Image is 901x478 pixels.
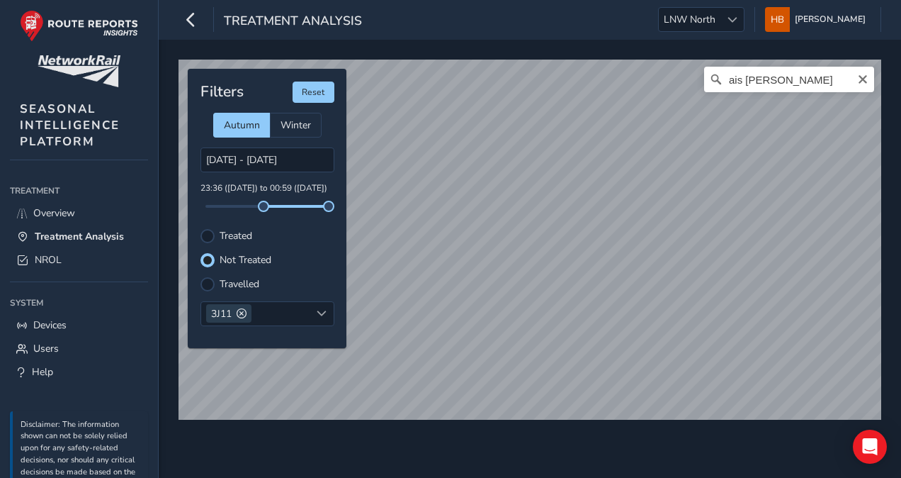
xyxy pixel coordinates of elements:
span: 3J11 [211,307,232,321]
span: Overview [33,206,75,220]
button: Reset [293,82,334,103]
img: diamond-layout [765,7,790,32]
span: Winter [280,118,311,132]
a: NROL [10,248,148,272]
span: Devices [33,318,67,332]
span: Treatment Analysis [224,12,362,32]
a: Treatment Analysis [10,225,148,248]
p: 23:36 ([DATE]) to 00:59 ([DATE]) [200,182,334,195]
img: customer logo [38,55,120,87]
span: SEASONAL INTELLIGENCE PLATFORM [20,101,120,150]
a: Devices [10,313,148,337]
div: Winter [270,113,322,138]
span: NROL [35,253,62,267]
label: Treated [220,231,252,241]
div: Autumn [213,113,270,138]
div: Treatment [10,180,148,201]
span: LNW North [659,8,720,31]
label: Travelled [220,279,259,289]
a: Help [10,360,148,384]
span: Autumn [224,118,260,132]
span: Help [32,365,53,379]
div: System [10,292,148,313]
span: Users [33,342,59,355]
a: Users [10,337,148,360]
label: Not Treated [220,255,271,265]
h4: Filters [200,83,244,101]
a: Overview [10,201,148,225]
div: Open Intercom Messenger [853,430,887,464]
img: rr logo [20,10,138,42]
span: Treatment Analysis [35,230,124,243]
input: Search [704,67,874,92]
button: [PERSON_NAME] [765,7,871,32]
button: Clear [857,72,868,85]
canvas: Map [178,60,881,420]
span: [PERSON_NAME] [795,7,866,32]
